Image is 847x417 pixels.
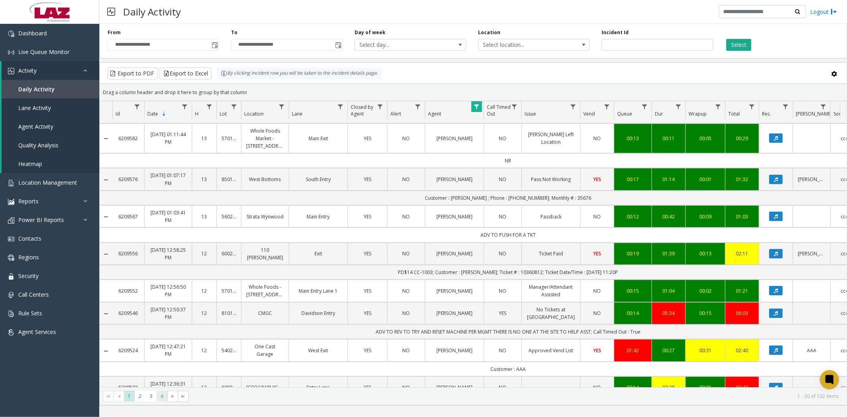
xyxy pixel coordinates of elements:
[691,250,720,257] a: 00:13
[617,110,632,117] span: Queue
[585,176,609,183] a: YES
[691,176,720,183] a: 00:01
[18,253,39,261] span: Regions
[364,250,371,257] span: YES
[730,250,754,257] a: 02:11
[639,101,650,112] a: Queue Filter Menu
[375,101,386,112] a: Closed by Agent Filter Menu
[100,85,847,99] div: Drag a column header and drop it here to group by that column
[619,384,647,391] a: 00:14
[294,176,343,183] a: South Entry
[392,176,420,183] a: NO
[294,213,343,220] a: Main Entry
[18,197,39,205] span: Reports
[657,250,681,257] a: 01:39
[593,176,601,183] span: YES
[119,2,185,21] h3: Daily Activity
[657,347,681,354] a: 00:27
[364,288,371,294] span: YES
[147,110,158,117] span: Date
[489,347,517,354] a: NO
[619,287,647,295] a: 00:15
[527,347,575,354] a: Approved Vend List
[747,101,757,112] a: Total Filter Menu
[246,384,284,391] a: [GEOGRAPHIC_DATA]
[487,104,511,117] span: Call Timed Out
[117,176,139,183] a: 6209576
[364,347,371,354] span: YES
[355,39,444,50] span: Select day...
[2,136,99,154] a: Quality Analysis
[18,309,42,317] span: Rule Sets
[246,176,284,183] a: West Bottoms
[18,48,69,56] span: Live Queue Monitor
[730,309,754,317] a: 06:03
[221,70,227,77] img: infoIcon.svg
[195,110,199,117] span: H
[178,391,189,402] span: Go to the last page
[585,135,609,142] a: NO
[619,176,647,183] div: 00:17
[691,347,720,354] a: 00:31
[430,135,479,142] a: [PERSON_NAME]
[527,283,575,298] a: Manager/Attendant Assisted
[222,287,236,295] a: 570146
[161,111,167,117] span: Sortable
[527,306,575,321] a: No Tickets at [GEOGRAPHIC_DATA]
[527,250,575,257] a: Ticket Paid
[108,68,158,79] button: Export to PDF
[657,213,681,220] a: 00:42
[527,213,575,220] a: Passback
[730,287,754,295] a: 01:21
[18,104,51,112] span: Lane Activity
[619,213,647,220] div: 00:12
[117,309,139,317] a: 6209546
[353,309,382,317] a: YES
[489,176,517,183] a: NO
[728,110,740,117] span: Total
[222,213,236,220] a: 560255
[430,287,479,295] a: [PERSON_NAME]
[149,246,187,261] a: [DATE] 12:58:25 PM
[353,176,382,183] a: YES
[691,287,720,295] a: 00:02
[18,179,77,186] span: Location Management
[353,287,382,295] a: YES
[132,101,143,112] a: Id Filter Menu
[8,49,14,56] img: 'icon'
[18,160,42,168] span: Heatmap
[100,214,112,220] a: Collapse Details
[657,384,681,391] a: 02:28
[2,61,99,80] a: Activity
[197,250,212,257] a: 12
[818,101,829,112] a: Parker Filter Menu
[8,236,14,242] img: 'icon'
[108,29,121,36] label: From
[489,384,517,391] a: NO
[657,287,681,295] div: 01:04
[619,135,647,142] a: 00:13
[222,384,236,391] a: 600350
[568,101,579,112] a: Issue Filter Menu
[204,101,215,112] a: H Filter Menu
[657,176,681,183] div: 01:14
[18,291,49,298] span: Call Centers
[619,250,647,257] div: 00:19
[593,250,601,257] span: YES
[364,213,371,220] span: YES
[229,101,239,112] a: Lot Filter Menu
[353,135,382,142] a: YES
[156,391,167,402] span: Page 4
[246,343,284,358] a: One Cast Garage
[294,250,343,257] a: Exit
[798,176,826,183] a: [PERSON_NAME]
[8,199,14,205] img: 'icon'
[730,176,754,183] a: 01:32
[8,255,14,261] img: 'icon'
[100,177,112,183] a: Collapse Details
[149,283,187,298] a: [DATE] 12:56:50 PM
[364,384,371,391] span: YES
[222,347,236,354] a: 540233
